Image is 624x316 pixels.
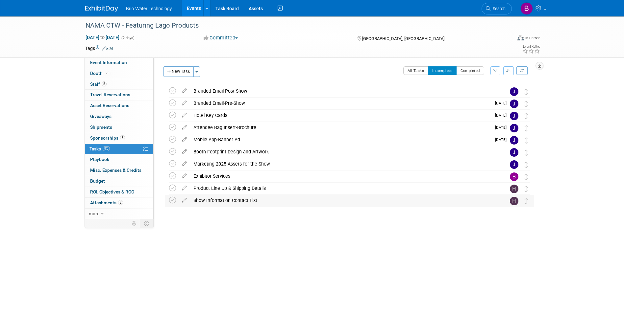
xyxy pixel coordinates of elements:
i: Move task [525,162,528,168]
a: edit [179,137,190,143]
div: Mobile App-Banner Ad [190,134,491,145]
span: 2 [118,200,123,205]
i: Move task [525,89,528,95]
span: [DATE] [495,101,510,105]
a: edit [179,173,190,179]
td: Personalize Event Tab Strip [129,219,140,228]
span: Attachments [90,200,123,205]
button: Committed [201,34,240,41]
span: Staff [90,81,107,87]
a: edit [179,124,190,130]
a: Shipments [85,122,153,133]
span: [DATE] [DATE] [85,34,120,40]
div: Marketing 2025 Assets for the Show [190,158,497,169]
span: Travel Reservations [90,92,130,97]
button: New Task [163,66,194,77]
a: Playbook [85,154,153,165]
img: Harry Mesak [510,185,518,193]
div: Product Line Up & Shipping Details [190,183,497,194]
a: edit [179,197,190,203]
span: Booth [90,71,110,76]
img: James Park [510,136,518,145]
i: Move task [525,198,528,204]
a: edit [179,161,190,167]
div: Exhibitor Services [190,170,497,182]
span: 5 [102,81,107,86]
div: Attendee Bag Insert-Brochure [190,122,491,133]
i: Move task [525,125,528,131]
span: ROI, Objectives & ROO [90,189,134,194]
span: Event Information [90,60,127,65]
i: Move task [525,101,528,107]
div: NAMA CTW - Featuring Lago Products [83,20,502,32]
span: Tasks [89,146,110,151]
span: Asset Reservations [90,103,129,108]
span: Search [490,6,506,11]
img: James Park [510,160,518,169]
span: Misc. Expenses & Credits [90,168,141,173]
span: 9% [103,146,110,151]
span: Giveaways [90,114,112,119]
span: more [89,211,99,216]
a: Edit [102,46,113,51]
i: Booth reservation complete [106,71,109,75]
div: Event Rating [522,45,540,48]
a: edit [179,100,190,106]
a: Sponsorships5 [85,133,153,144]
a: edit [179,149,190,155]
i: Move task [525,113,528,119]
a: Budget [85,176,153,187]
img: James Park [510,100,518,108]
img: ExhibitDay [85,6,118,12]
img: James Park [510,87,518,96]
span: 5 [120,135,125,140]
a: Asset Reservations [85,101,153,111]
a: Misc. Expenses & Credits [85,165,153,176]
a: Search [482,3,512,14]
div: Booth Footprint Design and Artwork [190,146,497,157]
span: Shipments [90,124,112,130]
span: Sponsorships [90,135,125,141]
span: [DATE] [495,137,510,142]
a: Travel Reservations [85,90,153,100]
button: Completed [456,66,484,75]
img: James Park [510,124,518,132]
button: Incomplete [428,66,457,75]
a: edit [179,185,190,191]
img: Brandye Gahagan [510,172,518,181]
span: Brio Water Technology [126,6,172,11]
div: Hotel Key Cards [190,110,491,121]
td: Toggle Event Tabs [140,219,153,228]
i: Move task [525,174,528,180]
a: Event Information [85,57,153,68]
span: to [99,35,106,40]
span: [DATE] [495,125,510,130]
div: In-Person [525,35,540,40]
a: Booth [85,68,153,79]
img: James Park [510,112,518,120]
span: [GEOGRAPHIC_DATA], [GEOGRAPHIC_DATA] [362,36,444,41]
div: Branded Email-Pre-Show [190,98,491,109]
i: Move task [525,137,528,144]
div: Event Format [473,34,541,44]
i: Move task [525,186,528,192]
a: Staff5 [85,79,153,90]
span: (2 days) [121,36,135,40]
img: James Park [510,148,518,157]
a: Tasks9% [85,144,153,154]
span: [DATE] [495,113,510,118]
a: edit [179,112,190,118]
a: ROI, Objectives & ROO [85,187,153,197]
div: Branded Email-Post-Show [190,85,497,97]
div: Show Information Contact List [190,195,497,206]
img: Format-Inperson.png [517,35,524,40]
i: Move task [525,149,528,156]
a: Attachments2 [85,198,153,208]
img: Harry Mesak [510,197,518,205]
a: Giveaways [85,111,153,122]
span: Budget [90,178,105,184]
td: Tags [85,45,113,52]
a: edit [179,88,190,94]
a: more [85,209,153,219]
span: Playbook [90,157,109,162]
